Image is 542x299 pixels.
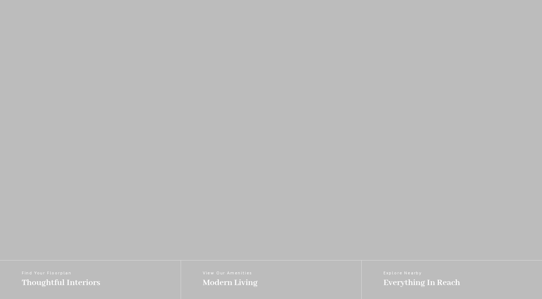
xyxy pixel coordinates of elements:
span: Find Your Floorplan [22,271,100,275]
span: View Our Amenities [203,271,258,275]
span: Explore Nearby [383,271,460,275]
a: Explore Nearby [361,260,542,299]
span: Thoughtful Interiors [22,277,100,288]
a: View Our Amenities [181,260,361,299]
span: Everything In Reach [383,277,460,288]
span: Modern Living [203,277,258,288]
